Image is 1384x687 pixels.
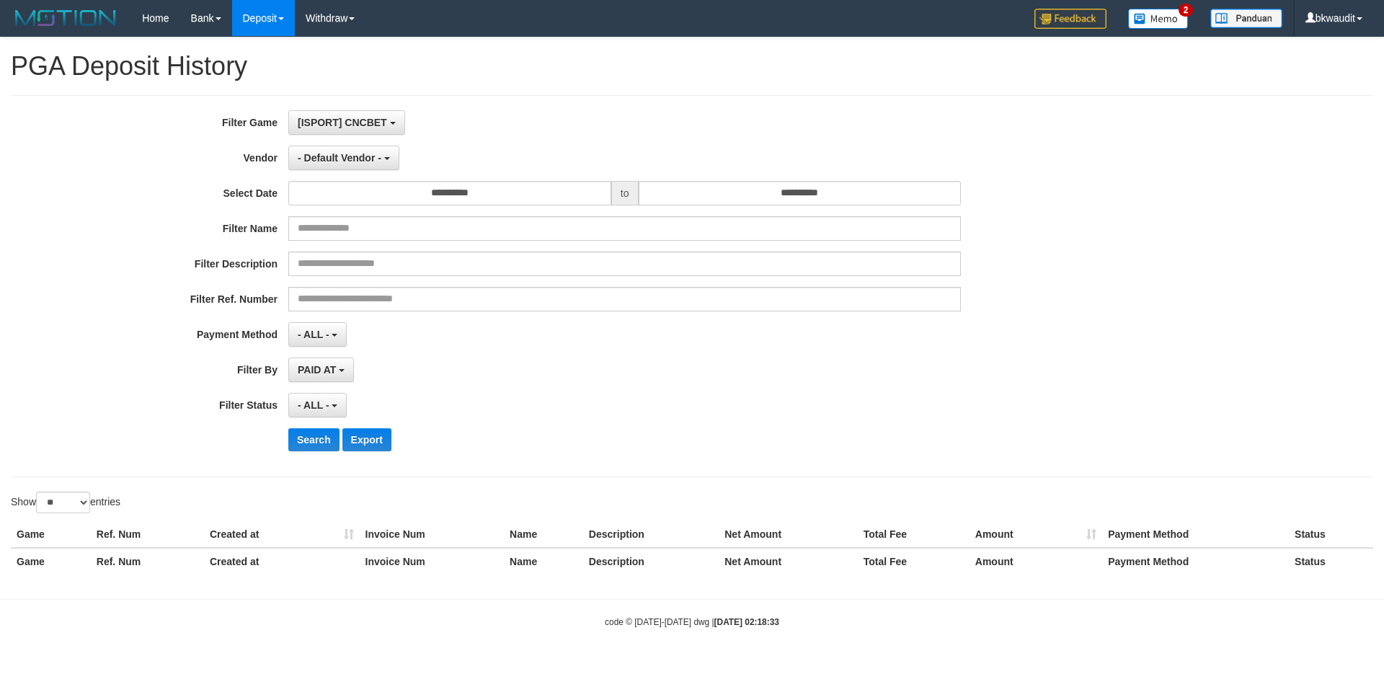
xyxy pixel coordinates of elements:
button: Search [288,428,340,451]
th: Invoice Num [360,521,504,548]
label: Show entries [11,492,120,513]
th: Ref. Num [91,548,204,575]
button: - Default Vendor - [288,146,399,170]
button: [ISPORT] CNCBET [288,110,405,135]
span: PAID AT [298,364,336,376]
img: MOTION_logo.png [11,7,120,29]
th: Ref. Num [91,521,204,548]
span: [ISPORT] CNCBET [298,117,387,128]
th: Description [583,521,719,548]
span: - Default Vendor - [298,152,381,164]
th: Amount [970,548,1102,575]
button: Export [342,428,391,451]
th: Game [11,521,91,548]
th: Created at [204,521,360,548]
small: code © [DATE]-[DATE] dwg | [605,617,779,627]
span: to [611,181,639,205]
th: Net Amount [719,548,857,575]
span: 2 [1179,4,1194,17]
button: - ALL - [288,393,347,417]
img: Button%20Memo.svg [1128,9,1189,29]
th: Payment Method [1102,521,1289,548]
th: Description [583,548,719,575]
select: Showentries [36,492,90,513]
th: Net Amount [719,521,857,548]
th: Total Fee [858,548,970,575]
th: Total Fee [858,521,970,548]
th: Created at [204,548,360,575]
th: Game [11,548,91,575]
span: - ALL - [298,329,329,340]
th: Name [504,548,583,575]
th: Payment Method [1102,548,1289,575]
img: panduan.png [1210,9,1282,28]
th: Status [1289,548,1373,575]
button: PAID AT [288,358,354,382]
img: Feedback.jpg [1034,9,1106,29]
span: - ALL - [298,399,329,411]
button: - ALL - [288,322,347,347]
th: Amount [970,521,1102,548]
th: Status [1289,521,1373,548]
h1: PGA Deposit History [11,52,1373,81]
th: Invoice Num [360,548,504,575]
strong: [DATE] 02:18:33 [714,617,779,627]
th: Name [504,521,583,548]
